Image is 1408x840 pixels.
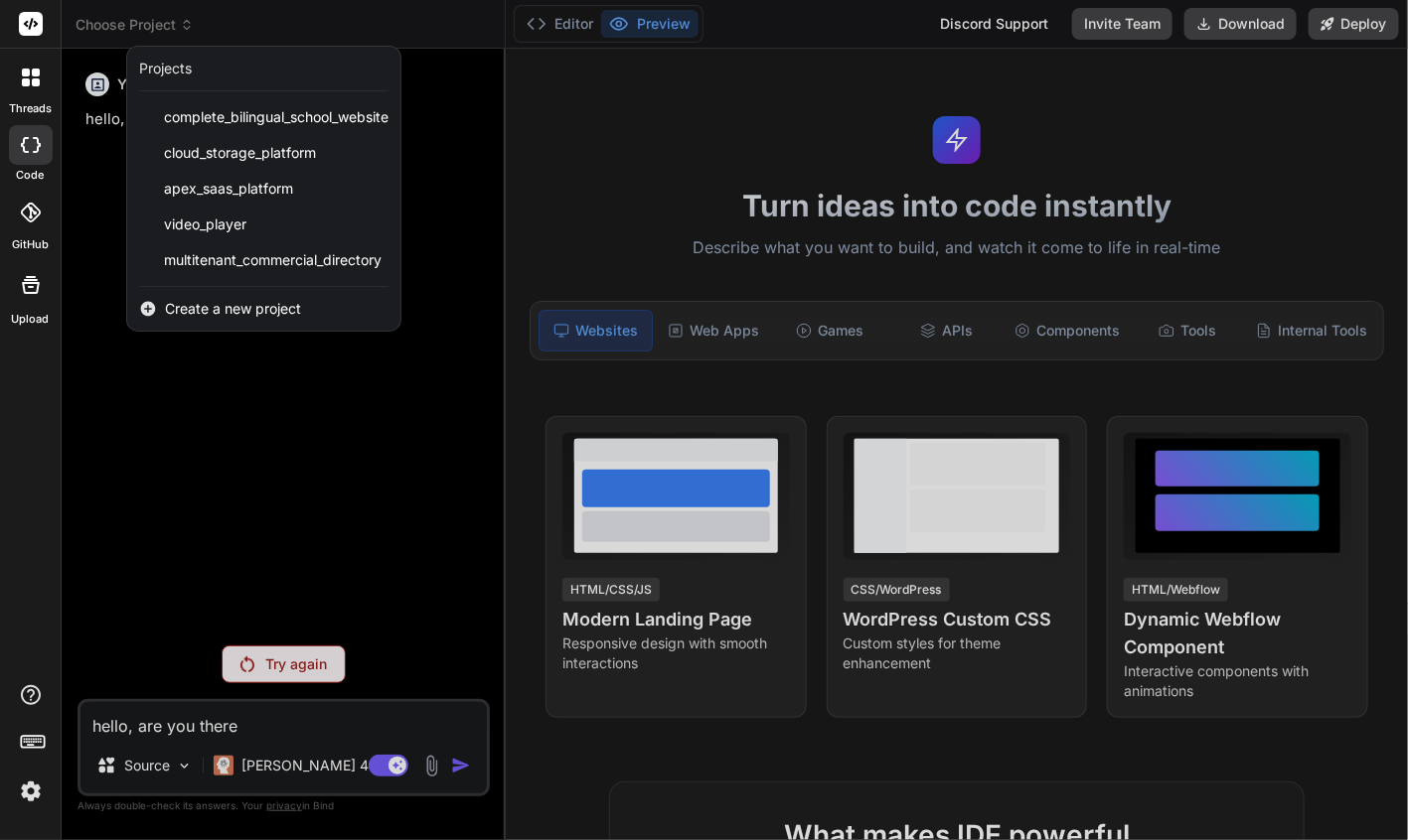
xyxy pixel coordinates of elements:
[164,250,382,270] span: multitenant_commercial_directory
[9,100,52,117] label: threads
[164,107,389,127] span: complete_bilingual_school_website
[12,311,50,328] label: Upload
[12,236,49,253] label: GitHub
[165,299,301,319] span: Create a new project
[14,774,48,808] img: settings
[164,143,316,163] span: cloud_storage_platform
[17,167,45,184] label: code
[164,179,293,199] span: apex_saas_platform
[139,59,192,78] div: Projects
[164,214,246,234] span: video_player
